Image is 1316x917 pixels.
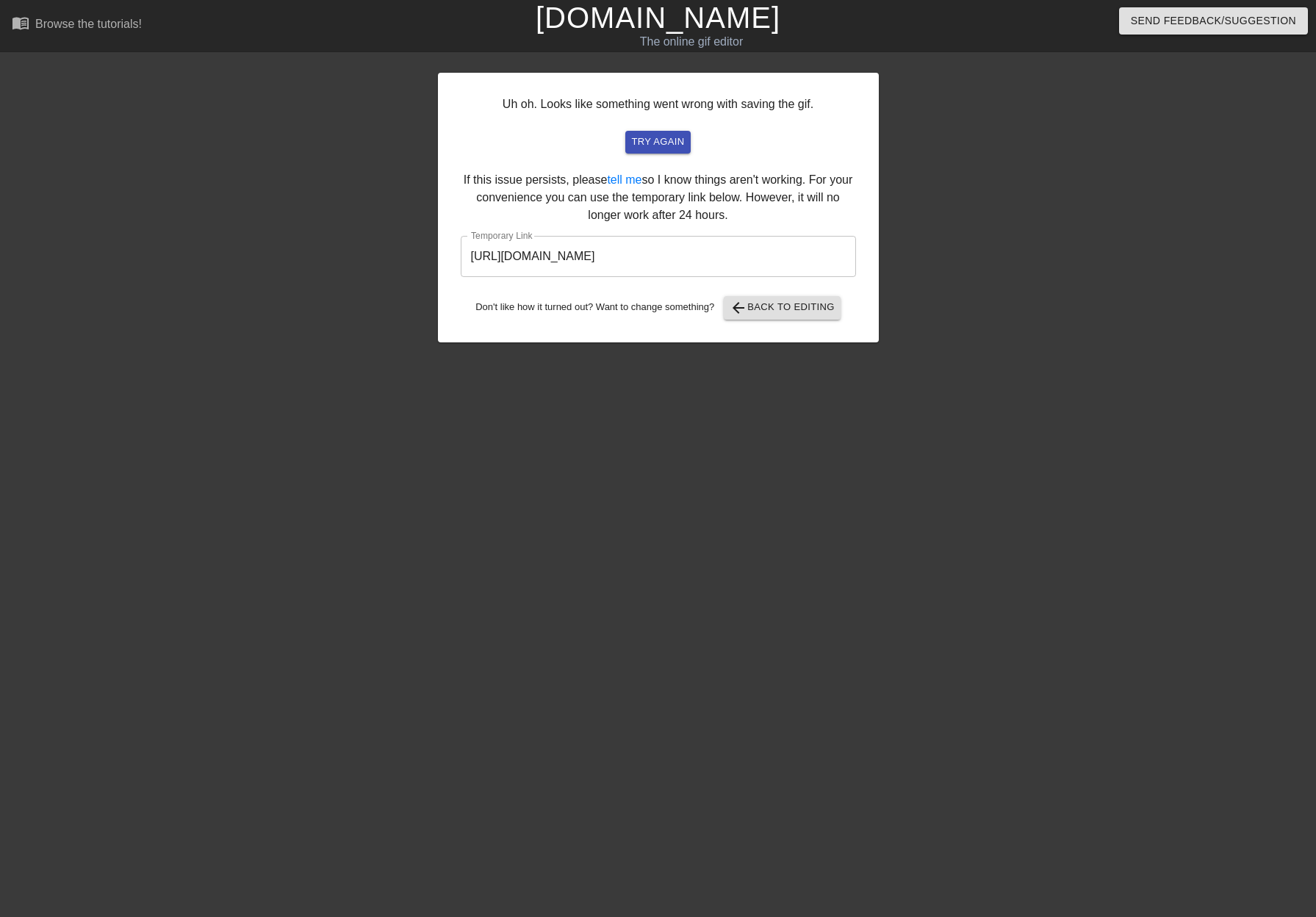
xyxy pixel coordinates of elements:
span: Back to Editing [730,299,835,317]
span: menu_book [12,14,29,32]
a: Browse the tutorials! [12,14,142,37]
span: try again [631,134,684,151]
button: try again [625,131,690,154]
div: Browse the tutorials! [35,18,142,30]
span: Send Feedback/Suggestion [1131,12,1296,30]
a: [DOMAIN_NAME] [536,1,780,34]
input: bare [461,236,856,277]
div: The online gif editor [446,33,937,51]
a: tell me [607,173,641,186]
span: arrow_back [730,299,747,317]
div: Uh oh. Looks like something went wrong with saving the gif. If this issue persists, please so I k... [438,73,879,342]
div: Don't like how it turned out? Want to change something? [461,296,856,320]
button: Send Feedback/Suggestion [1119,7,1308,35]
button: Back to Editing [724,296,841,320]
